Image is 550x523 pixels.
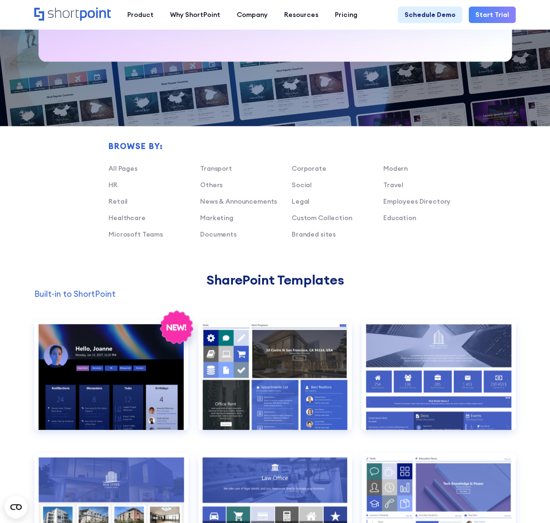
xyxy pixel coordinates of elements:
[108,142,475,151] h2: Browse by:
[119,7,162,23] a: Product
[398,7,462,23] a: Schedule Demo
[383,164,408,173] a: Modern
[200,214,233,222] a: Marketing
[108,230,163,238] a: Microsoft Teams
[200,230,237,238] a: Documents
[108,164,138,173] a: All Pages
[335,10,357,20] div: Pricing
[228,7,276,23] a: Company
[162,7,228,23] a: Why ShortPoint
[326,7,365,23] a: Pricing
[200,181,223,189] a: Others
[292,230,336,238] a: Branded sites
[127,10,154,20] div: Product
[34,8,111,22] a: Home
[292,197,310,206] a: Legal
[200,197,277,206] a: News & Announcements
[108,181,117,189] a: HR
[237,10,268,20] div: Company
[292,214,352,222] a: Custom Collection
[198,320,352,443] a: Documents 1
[362,320,516,443] a: Documents 2
[276,7,326,23] a: Resources
[200,164,232,173] a: Transport
[292,164,326,173] a: Corporate
[34,288,516,300] p: Built-in to ShortPoint
[108,197,128,206] a: Retail
[469,7,516,23] a: Start Trial
[108,214,146,222] a: Healthcare
[383,214,416,222] a: Education
[292,181,312,189] a: Social
[383,181,403,189] a: Travel
[34,272,516,287] h2: SharePoint Templates
[383,197,450,206] a: Employees Directory
[284,10,318,20] div: Resources
[170,10,220,20] div: Why ShortPoint
[381,414,550,523] iframe: Chat Widget
[5,496,27,518] button: Open CMP widget
[34,320,188,443] a: Communication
